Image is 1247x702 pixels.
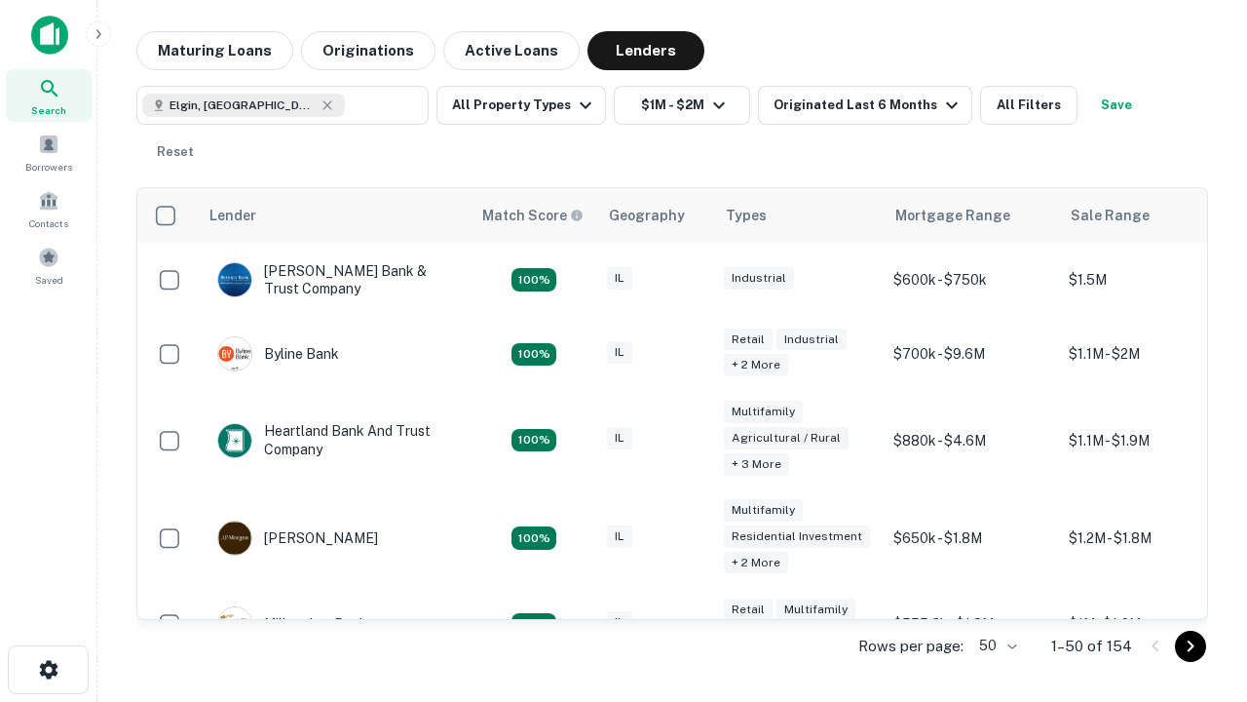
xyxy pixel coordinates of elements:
th: Types [714,188,884,243]
th: Geography [597,188,714,243]
button: Lenders [587,31,704,70]
button: Originations [301,31,435,70]
span: Borrowers [25,159,72,175]
img: picture [218,522,251,555]
a: Saved [6,239,92,292]
div: Multifamily [724,401,803,423]
div: Types [726,204,767,227]
div: Industrial [724,267,794,290]
button: Save your search to get updates of matches that match your search criteria. [1085,86,1148,125]
th: Mortgage Range [884,188,1059,243]
button: Active Loans [443,31,580,70]
th: Sale Range [1059,188,1234,243]
td: $1.5M [1059,243,1234,317]
td: $650k - $1.8M [884,489,1059,588]
div: Capitalize uses an advanced AI algorithm to match your search with the best lender. The match sco... [482,205,584,226]
span: Saved [35,272,63,288]
div: 50 [971,632,1020,660]
div: Residential Investment [724,526,870,548]
td: $1.1M - $1.9M [1059,391,1234,489]
div: Multifamily [776,599,855,621]
button: All Filters [980,86,1077,125]
div: IL [607,267,632,290]
img: picture [218,424,251,457]
span: Elgin, [GEOGRAPHIC_DATA], [GEOGRAPHIC_DATA] [170,97,316,114]
div: + 2 more [724,552,788,574]
div: + 3 more [724,453,789,476]
span: Search [31,102,66,118]
div: [PERSON_NAME] [217,521,378,556]
div: Retail [724,329,773,351]
div: + 2 more [724,354,788,376]
iframe: Chat Widget [1150,484,1247,577]
div: Matching Properties: 16, hasApolloMatch: undefined [511,343,556,367]
p: Rows per page: [858,635,964,658]
td: $1.1M - $2M [1059,317,1234,391]
div: Matching Properties: 16, hasApolloMatch: undefined [511,613,556,637]
div: IL [607,427,632,449]
div: Lender [209,204,256,227]
button: Maturing Loans [136,31,293,70]
div: Agricultural / Rural [724,427,849,449]
div: Heartland Bank And Trust Company [217,422,451,457]
button: $1M - $2M [614,86,750,125]
button: Originated Last 6 Months [758,86,972,125]
td: $700k - $9.6M [884,317,1059,391]
td: $1.2M - $1.8M [1059,489,1234,588]
a: Borrowers [6,126,92,178]
div: Geography [609,204,685,227]
button: Go to next page [1175,631,1206,662]
div: IL [607,341,632,364]
td: $555.3k - $1.8M [884,587,1059,661]
div: Retail [724,599,773,621]
div: Originated Last 6 Months [774,94,964,117]
div: IL [607,611,632,634]
div: Multifamily [724,499,803,522]
img: picture [218,263,251,296]
a: Contacts [6,182,92,235]
div: [PERSON_NAME] Bank & Trust Company [217,262,451,297]
th: Lender [198,188,471,243]
div: Matching Properties: 28, hasApolloMatch: undefined [511,268,556,292]
th: Capitalize uses an advanced AI algorithm to match your search with the best lender. The match sco... [471,188,597,243]
a: Search [6,69,92,122]
div: Matching Properties: 24, hasApolloMatch: undefined [511,526,556,550]
td: $1M - $1.6M [1059,587,1234,661]
div: IL [607,526,632,548]
p: 1–50 of 154 [1051,635,1132,658]
img: picture [218,607,251,641]
div: Byline Bank [217,336,339,371]
img: picture [218,337,251,370]
div: Matching Properties: 19, hasApolloMatch: undefined [511,429,556,452]
div: Mortgage Range [895,204,1010,227]
button: All Property Types [436,86,606,125]
div: Sale Range [1071,204,1150,227]
td: $600k - $750k [884,243,1059,317]
div: Millennium Bank [217,606,367,642]
span: Contacts [29,215,68,231]
img: capitalize-icon.png [31,16,68,55]
td: $880k - $4.6M [884,391,1059,489]
h6: Match Score [482,205,580,226]
div: Industrial [776,329,847,351]
button: Reset [144,133,207,172]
